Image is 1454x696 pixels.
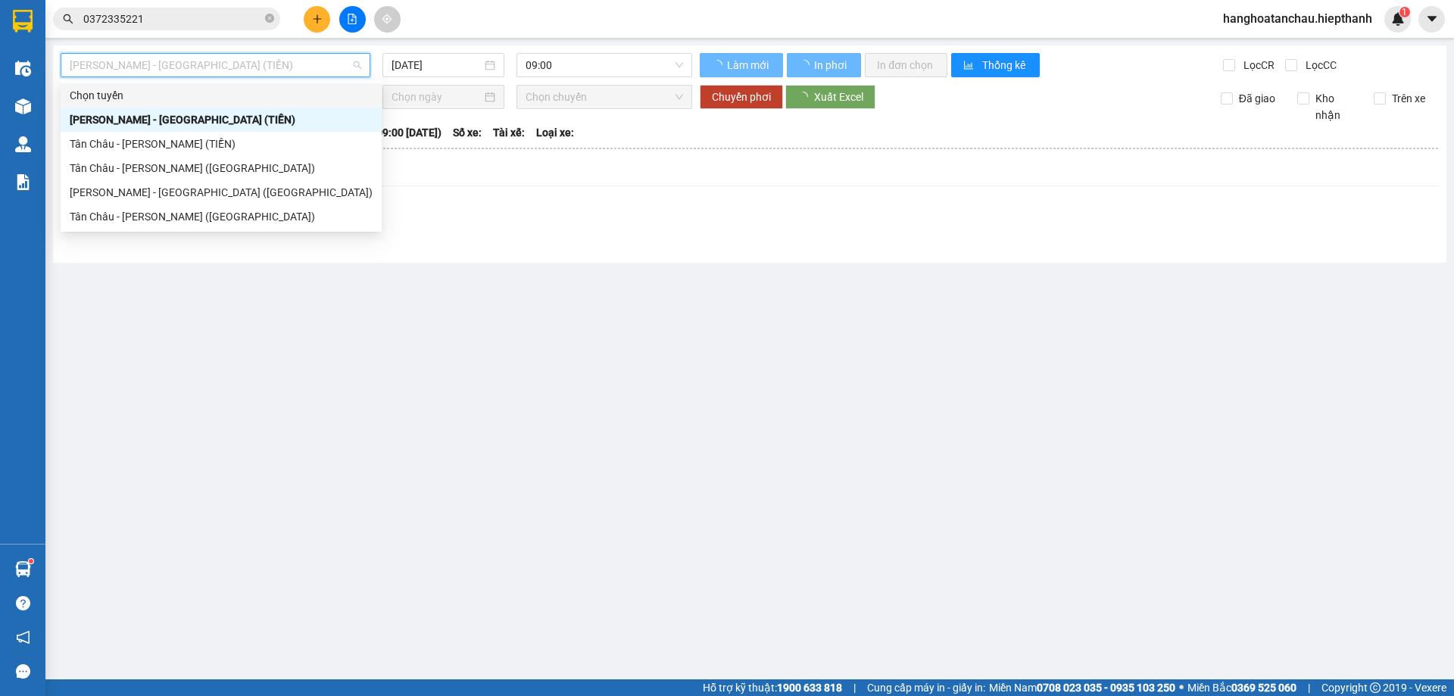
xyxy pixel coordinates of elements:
[777,682,842,694] strong: 1900 633 818
[703,679,842,696] span: Hỗ trợ kỹ thuật:
[70,54,361,76] span: Hồ Chí Minh - Tân Châu (TIỀN)
[70,160,373,176] div: Tân Châu - [PERSON_NAME] ([GEOGRAPHIC_DATA])
[339,6,366,33] button: file-add
[700,53,783,77] button: Làm mới
[63,14,73,24] span: search
[265,14,274,23] span: close-circle
[61,83,382,108] div: Chọn tuyến
[1391,12,1405,26] img: icon-new-feature
[1179,685,1184,691] span: ⚪️
[1037,682,1175,694] strong: 0708 023 035 - 0935 103 250
[814,57,849,73] span: In phơi
[382,14,392,24] span: aim
[15,561,31,577] img: warehouse-icon
[83,11,262,27] input: Tìm tên, số ĐT hoặc mã đơn
[15,98,31,114] img: warehouse-icon
[15,174,31,190] img: solution-icon
[1386,90,1431,107] span: Trên xe
[61,156,382,180] div: Tân Châu - Hồ Chí Minh (Giường)
[1309,90,1362,123] span: Kho nhận
[1300,57,1339,73] span: Lọc CC
[853,679,856,696] span: |
[982,57,1028,73] span: Thống kê
[727,57,771,73] span: Làm mới
[963,60,976,72] span: bar-chart
[16,630,30,645] span: notification
[29,559,33,563] sup: 1
[1187,679,1296,696] span: Miền Bắc
[70,184,373,201] div: [PERSON_NAME] - [GEOGRAPHIC_DATA] ([GEOGRAPHIC_DATA])
[70,111,373,128] div: [PERSON_NAME] - [GEOGRAPHIC_DATA] (TIỀN)
[61,132,382,156] div: Tân Châu - Hồ Chí Minh (TIỀN)
[70,87,373,104] div: Chọn tuyến
[61,204,382,229] div: Tân Châu - Hồ Chí Minh (Giường)
[493,124,525,141] span: Tài xế:
[799,60,812,70] span: loading
[712,60,725,70] span: loading
[1231,682,1296,694] strong: 0369 525 060
[865,53,947,77] button: In đơn chọn
[61,108,382,132] div: Hồ Chí Minh - Tân Châu (TIỀN)
[331,124,442,141] span: Chuyến: (09:00 [DATE])
[1402,7,1407,17] span: 1
[1370,682,1381,693] span: copyright
[787,53,861,77] button: In phơi
[374,6,401,33] button: aim
[61,180,382,204] div: Hồ Chí Minh - Tân Châu (Giường)
[16,664,30,679] span: message
[347,14,357,24] span: file-add
[392,89,482,105] input: Chọn ngày
[1308,679,1310,696] span: |
[526,54,683,76] span: 09:00
[15,61,31,76] img: warehouse-icon
[304,6,330,33] button: plus
[15,136,31,152] img: warehouse-icon
[989,679,1175,696] span: Miền Nam
[13,10,33,33] img: logo-vxr
[700,85,783,109] button: Chuyển phơi
[1418,6,1445,33] button: caret-down
[70,208,373,225] div: Tân Châu - [PERSON_NAME] ([GEOGRAPHIC_DATA])
[536,124,574,141] span: Loại xe:
[453,124,482,141] span: Số xe:
[867,679,985,696] span: Cung cấp máy in - giấy in:
[1233,90,1281,107] span: Đã giao
[951,53,1040,77] button: bar-chartThống kê
[1399,7,1410,17] sup: 1
[16,596,30,610] span: question-circle
[1237,57,1277,73] span: Lọc CR
[392,57,482,73] input: 13/09/2025
[312,14,323,24] span: plus
[785,85,875,109] button: Xuất Excel
[1425,12,1439,26] span: caret-down
[526,86,683,108] span: Chọn chuyến
[265,12,274,27] span: close-circle
[1211,9,1384,28] span: hanghoatanchau.hiepthanh
[70,136,373,152] div: Tân Châu - [PERSON_NAME] (TIỀN)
